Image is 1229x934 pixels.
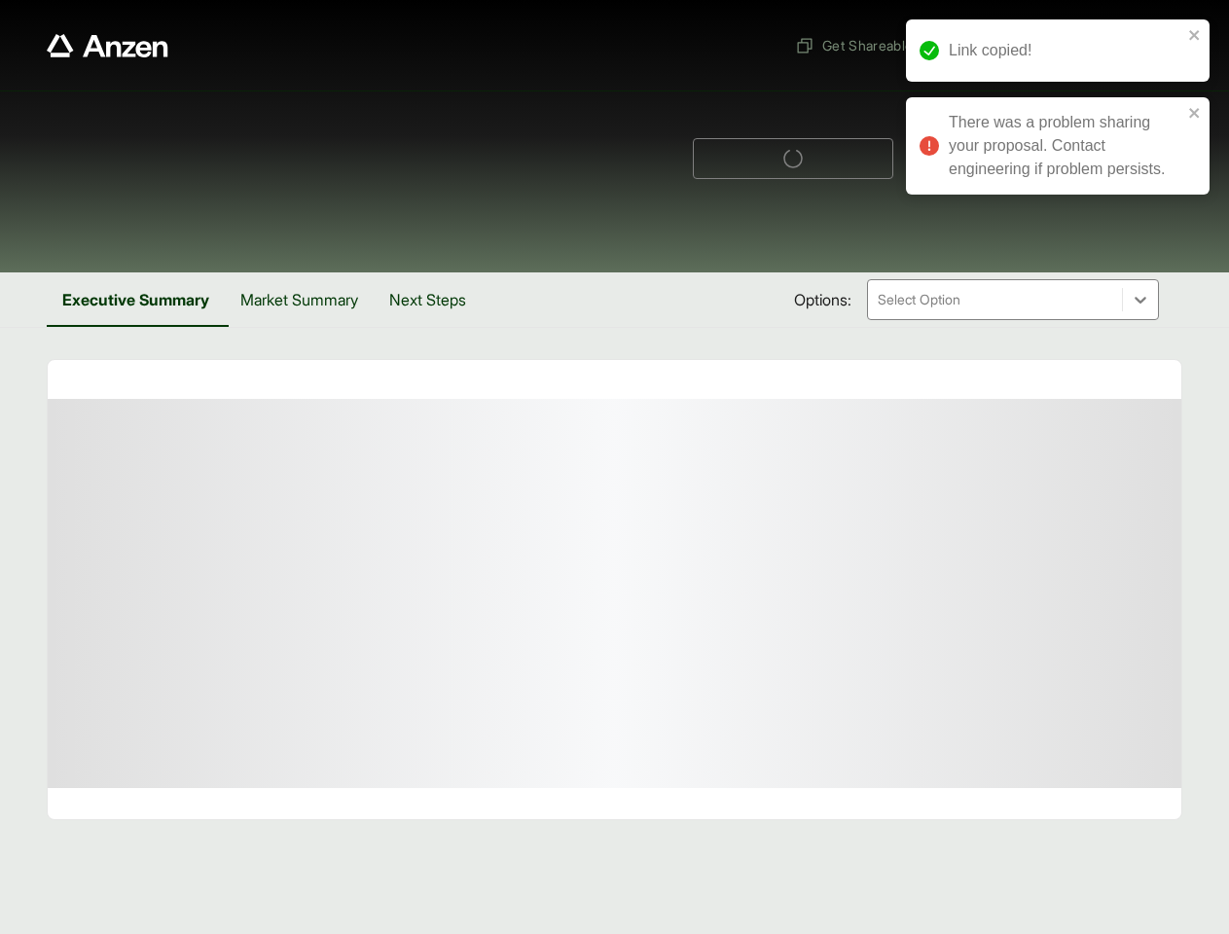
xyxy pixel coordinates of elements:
[794,288,851,311] span: Options:
[374,272,482,327] button: Next Steps
[1188,27,1202,43] button: close
[1188,105,1202,121] button: close
[949,39,1182,62] div: Link copied!
[795,35,944,55] span: Get Shareable Link
[47,34,168,57] a: Anzen website
[787,27,952,63] button: Get Shareable Link
[47,272,225,327] button: Executive Summary
[949,111,1182,181] div: There was a problem sharing your proposal. Contact engineering if problem persists.
[225,272,374,327] button: Market Summary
